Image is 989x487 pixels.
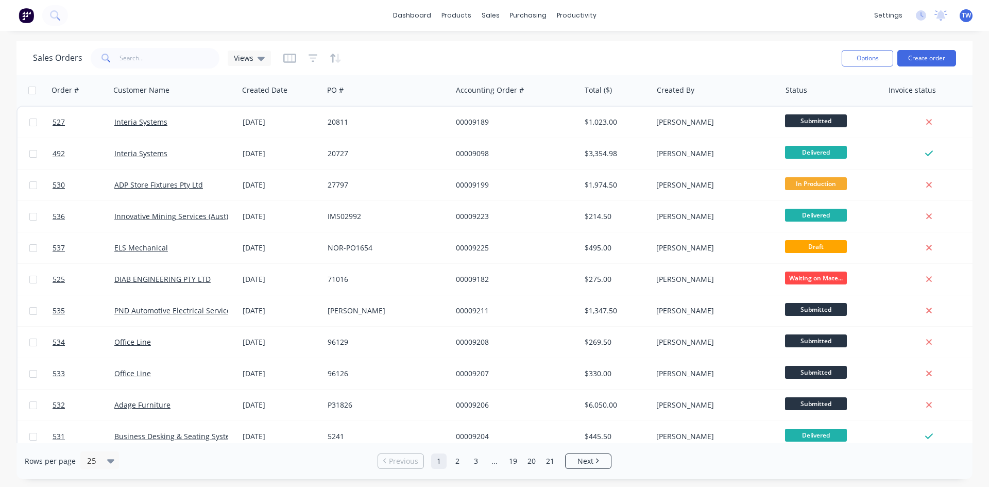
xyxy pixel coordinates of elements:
[657,85,694,95] div: Created By
[656,431,771,442] div: [PERSON_NAME]
[566,456,611,466] a: Next page
[585,431,645,442] div: $445.50
[962,11,971,20] span: TW
[785,177,847,190] span: In Production
[328,180,442,190] div: 27797
[243,243,319,253] div: [DATE]
[656,180,771,190] div: [PERSON_NAME]
[585,337,645,347] div: $269.50
[456,400,570,410] div: 00009206
[114,211,253,221] a: Innovative Mining Services (Aust) Pty Ltd
[25,456,76,466] span: Rows per page
[234,53,253,63] span: Views
[786,85,807,95] div: Status
[113,85,169,95] div: Customer Name
[524,454,539,469] a: Page 20
[33,53,82,63] h1: Sales Orders
[869,8,908,23] div: settings
[785,209,847,222] span: Delivered
[53,201,114,232] a: 536
[328,431,442,442] div: 5241
[456,368,570,379] div: 00009207
[114,306,231,315] a: PND Automotive Electrical Service
[656,243,771,253] div: [PERSON_NAME]
[456,211,570,222] div: 00009223
[114,180,203,190] a: ADP Store Fixtures Pty Ltd
[243,180,319,190] div: [DATE]
[328,337,442,347] div: 96129
[114,117,167,127] a: Interia Systems
[53,295,114,326] a: 535
[542,454,558,469] a: Page 21
[120,48,220,69] input: Search...
[577,456,593,466] span: Next
[656,211,771,222] div: [PERSON_NAME]
[456,148,570,159] div: 00009098
[785,334,847,347] span: Submitted
[585,243,645,253] div: $495.00
[505,454,521,469] a: Page 19
[585,400,645,410] div: $6,050.00
[456,431,570,442] div: 00009204
[243,400,319,410] div: [DATE]
[114,243,168,253] a: ELS Mechanical
[785,303,847,316] span: Submitted
[889,85,936,95] div: Invoice status
[785,114,847,127] span: Submitted
[328,117,442,127] div: 20811
[785,397,847,410] span: Submitted
[53,148,65,159] span: 492
[53,421,114,452] a: 531
[785,429,847,442] span: Delivered
[456,274,570,284] div: 00009182
[243,148,319,159] div: [DATE]
[468,454,484,469] a: Page 3
[785,146,847,159] span: Delivered
[243,337,319,347] div: [DATE]
[114,431,240,441] a: Business Desking & Seating Systems
[242,85,287,95] div: Created Date
[785,240,847,253] span: Draft
[53,170,114,200] a: 530
[328,211,442,222] div: IMS02992
[114,400,170,410] a: Adage Furniture
[378,456,423,466] a: Previous page
[436,8,476,23] div: products
[243,306,319,316] div: [DATE]
[487,454,502,469] a: Jump forward
[456,243,570,253] div: 00009225
[585,368,645,379] div: $330.00
[114,368,151,378] a: Office Line
[53,211,65,222] span: 536
[450,454,465,469] a: Page 2
[53,400,65,410] span: 532
[456,85,524,95] div: Accounting Order #
[53,327,114,358] a: 534
[53,368,65,379] span: 533
[585,306,645,316] div: $1,347.50
[842,50,893,66] button: Options
[656,368,771,379] div: [PERSON_NAME]
[585,85,612,95] div: Total ($)
[53,243,65,253] span: 537
[53,306,65,316] span: 535
[243,431,319,442] div: [DATE]
[456,180,570,190] div: 00009199
[656,400,771,410] div: [PERSON_NAME]
[243,368,319,379] div: [DATE]
[53,337,65,347] span: 534
[328,400,442,410] div: P31826
[328,274,442,284] div: 71016
[53,138,114,169] a: 492
[114,148,167,158] a: Interia Systems
[897,50,956,66] button: Create order
[328,306,442,316] div: [PERSON_NAME]
[456,306,570,316] div: 00009211
[476,8,505,23] div: sales
[585,211,645,222] div: $214.50
[431,454,447,469] a: Page 1 is your current page
[328,243,442,253] div: NOR-PO1654
[53,180,65,190] span: 530
[505,8,552,23] div: purchasing
[656,337,771,347] div: [PERSON_NAME]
